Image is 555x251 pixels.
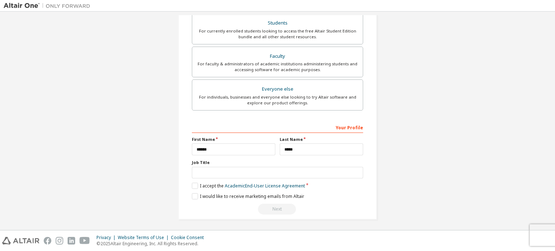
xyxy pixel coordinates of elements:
[192,204,363,215] div: Read and acccept EULA to continue
[197,94,358,106] div: For individuals, businesses and everyone else looking to try Altair software and explore our prod...
[192,137,275,142] label: First Name
[44,237,51,244] img: facebook.svg
[96,235,118,241] div: Privacy
[79,237,90,244] img: youtube.svg
[192,160,363,165] label: Job Title
[4,2,94,9] img: Altair One
[197,28,358,40] div: For currently enrolled students looking to access the free Altair Student Edition bundle and all ...
[192,121,363,133] div: Your Profile
[192,183,305,189] label: I accept the
[225,183,305,189] a: Academic End-User License Agreement
[197,61,358,73] div: For faculty & administrators of academic institutions administering students and accessing softwa...
[280,137,363,142] label: Last Name
[197,84,358,94] div: Everyone else
[56,237,63,244] img: instagram.svg
[197,18,358,28] div: Students
[197,51,358,61] div: Faculty
[192,193,304,199] label: I would like to receive marketing emails from Altair
[68,237,75,244] img: linkedin.svg
[96,241,208,247] p: © 2025 Altair Engineering, Inc. All Rights Reserved.
[118,235,171,241] div: Website Terms of Use
[171,235,208,241] div: Cookie Consent
[2,237,39,244] img: altair_logo.svg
